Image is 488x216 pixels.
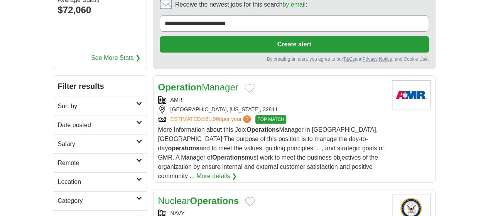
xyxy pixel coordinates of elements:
a: NuclearOperations [158,196,239,206]
h2: Salary [58,139,136,149]
strong: Operation [158,82,202,92]
strong: Operations [190,196,239,206]
a: ESTIMATED:$61,968per year? [171,115,253,124]
a: See More Stats ❯ [91,53,140,63]
h2: Location [58,177,136,187]
a: T&Cs [343,56,355,62]
a: Category [53,191,147,210]
span: More Information about this Job: Manager in [GEOGRAPHIC_DATA], [GEOGRAPHIC_DATA] The purpose of t... [158,126,384,179]
strong: Operations [212,154,245,161]
a: More details ❯ [196,172,237,181]
img: AMR logo [392,80,431,109]
a: OperationManager [158,82,238,92]
a: Remote [53,153,147,172]
a: Date posted [53,116,147,134]
a: AMR [171,97,182,103]
span: $61,968 [202,116,222,122]
span: TOP MATCH [255,115,286,124]
div: [GEOGRAPHIC_DATA], [US_STATE], 32811 [158,105,386,114]
h2: Date posted [58,121,136,130]
button: Add to favorite jobs [245,197,255,206]
span: ? [243,115,251,123]
button: Create alert [160,36,429,53]
h2: Filter results [53,76,147,97]
a: by email [282,1,306,8]
h2: Remote [58,158,136,168]
a: Salary [53,134,147,153]
div: By creating an alert, you agree to our and , and Cookie Use. [160,56,429,63]
div: $72,060 [58,3,142,17]
a: Location [53,172,147,191]
button: Add to favorite jobs [245,83,255,93]
h2: Sort by [58,102,136,111]
a: Sort by [53,97,147,116]
strong: operations [168,145,199,151]
strong: Operations [247,126,279,133]
h2: Category [58,196,136,206]
a: Privacy Notice [362,56,392,62]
